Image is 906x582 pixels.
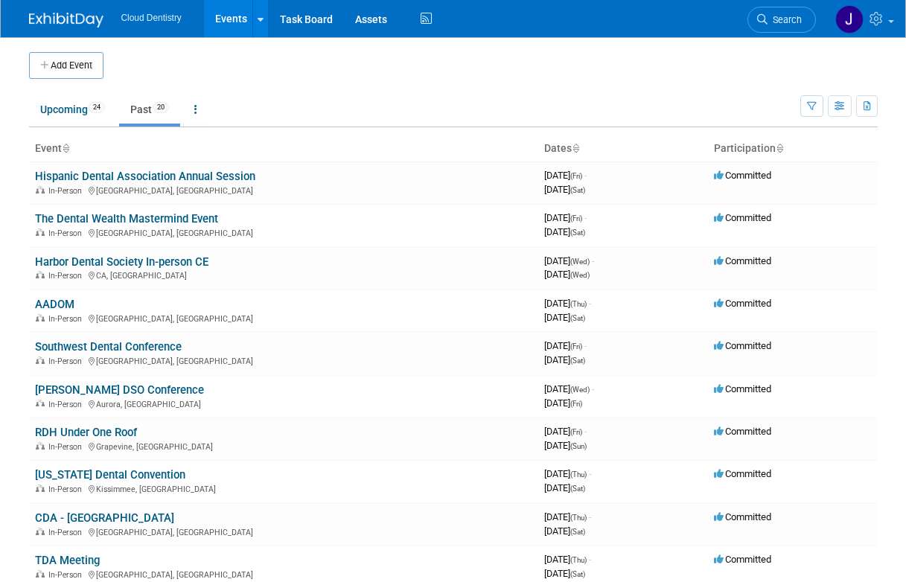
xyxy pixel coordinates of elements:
span: [DATE] [544,312,585,323]
span: [DATE] [544,440,587,451]
span: - [589,511,591,522]
img: In-Person Event [36,570,45,578]
span: [DATE] [544,212,587,223]
a: Upcoming24 [29,95,116,124]
span: (Fri) [570,214,582,223]
a: RDH Under One Roof [35,426,137,439]
th: Participation [708,136,878,162]
button: Add Event [29,52,103,79]
span: (Sat) [570,528,585,536]
div: [GEOGRAPHIC_DATA], [GEOGRAPHIC_DATA] [35,568,532,580]
img: In-Person Event [36,528,45,535]
span: Committed [714,340,771,351]
img: In-Person Event [36,356,45,364]
a: [US_STATE] Dental Convention [35,468,185,482]
span: In-Person [48,400,86,409]
a: The Dental Wealth Mastermind Event [35,212,218,226]
span: [DATE] [544,298,591,309]
img: In-Person Event [36,442,45,450]
span: [DATE] [544,568,585,579]
span: - [584,340,587,351]
a: AADOM [35,298,74,311]
span: (Sat) [570,314,585,322]
span: (Fri) [570,428,582,436]
a: Southwest Dental Conference [35,340,182,354]
span: Committed [714,468,771,479]
span: In-Person [48,528,86,537]
span: Cloud Dentistry [121,13,182,23]
span: (Sat) [570,228,585,237]
div: [GEOGRAPHIC_DATA], [GEOGRAPHIC_DATA] [35,226,532,238]
th: Event [29,136,538,162]
span: Committed [714,426,771,437]
span: (Sat) [570,356,585,365]
img: ExhibitDay [29,13,103,28]
span: [DATE] [544,269,590,280]
span: (Sat) [570,570,585,578]
span: 20 [153,102,169,113]
img: In-Person Event [36,485,45,492]
span: [DATE] [544,511,591,522]
span: (Fri) [570,172,582,180]
img: Jessica Estrada [835,5,864,33]
span: - [584,170,587,181]
img: In-Person Event [36,271,45,278]
img: In-Person Event [36,314,45,322]
span: (Sun) [570,442,587,450]
span: In-Person [48,570,86,580]
span: [DATE] [544,184,585,195]
div: [GEOGRAPHIC_DATA], [GEOGRAPHIC_DATA] [35,184,532,196]
span: (Thu) [570,470,587,479]
a: Search [747,7,816,33]
a: Past20 [119,95,180,124]
span: - [589,554,591,565]
span: - [584,212,587,223]
div: CA, [GEOGRAPHIC_DATA] [35,269,532,281]
span: In-Person [48,442,86,452]
span: (Fri) [570,400,582,408]
a: Harbor Dental Society In-person CE [35,255,208,269]
span: [DATE] [544,468,591,479]
span: [DATE] [544,482,585,493]
span: In-Person [48,271,86,281]
img: In-Person Event [36,400,45,407]
img: In-Person Event [36,228,45,236]
span: [DATE] [544,354,585,365]
div: [GEOGRAPHIC_DATA], [GEOGRAPHIC_DATA] [35,354,532,366]
span: Committed [714,383,771,394]
span: (Thu) [570,556,587,564]
span: [DATE] [544,383,594,394]
div: Aurora, [GEOGRAPHIC_DATA] [35,397,532,409]
span: (Sat) [570,485,585,493]
a: Sort by Participation Type [776,142,783,154]
span: (Fri) [570,342,582,351]
div: [GEOGRAPHIC_DATA], [GEOGRAPHIC_DATA] [35,312,532,324]
span: (Thu) [570,300,587,308]
span: - [589,298,591,309]
span: Committed [714,511,771,522]
a: [PERSON_NAME] DSO Conference [35,383,204,397]
span: - [592,383,594,394]
a: TDA Meeting [35,554,100,567]
span: (Wed) [570,386,590,394]
div: Kissimmee, [GEOGRAPHIC_DATA] [35,482,532,494]
span: Committed [714,554,771,565]
span: Committed [714,212,771,223]
span: Committed [714,255,771,266]
span: [DATE] [544,525,585,537]
span: In-Person [48,485,86,494]
span: [DATE] [544,170,587,181]
img: In-Person Event [36,186,45,194]
span: In-Person [48,186,86,196]
span: [DATE] [544,397,582,409]
span: [DATE] [544,554,591,565]
th: Dates [538,136,708,162]
a: Sort by Event Name [62,142,69,154]
span: (Wed) [570,271,590,279]
span: In-Person [48,228,86,238]
span: [DATE] [544,426,587,437]
span: Search [768,14,802,25]
span: - [592,255,594,266]
a: Hispanic Dental Association Annual Session [35,170,255,183]
span: (Thu) [570,514,587,522]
